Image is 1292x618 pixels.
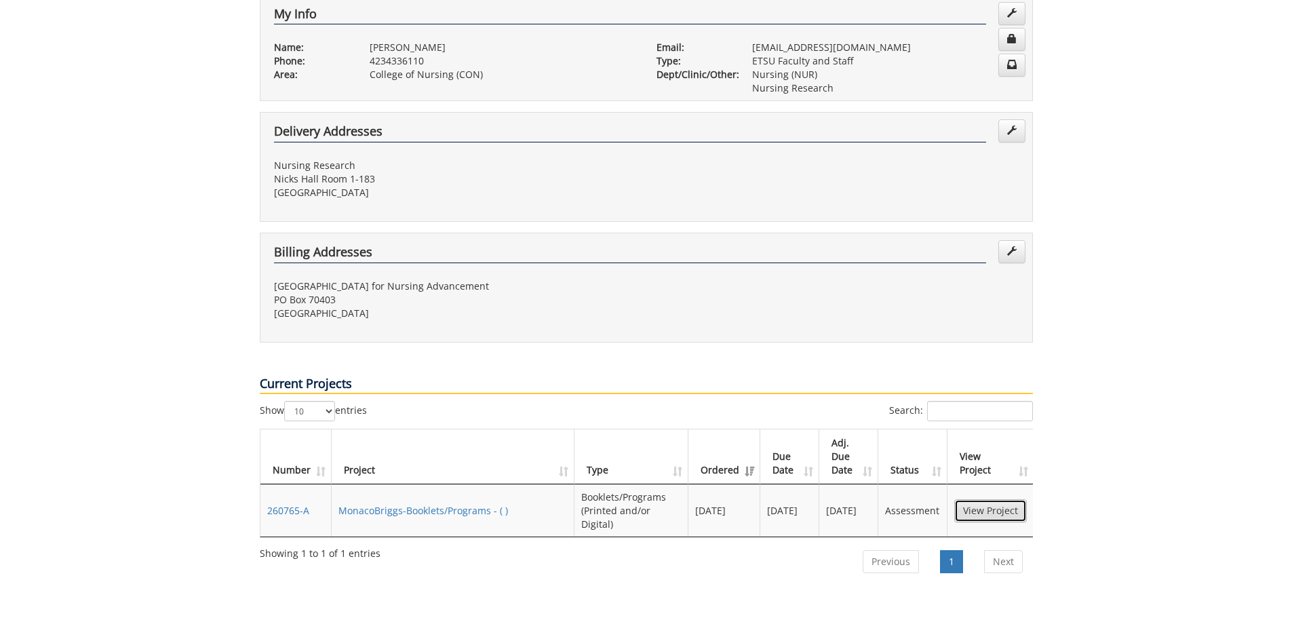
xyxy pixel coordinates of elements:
a: Change Communication Preferences [998,54,1025,77]
p: Nursing (NUR) [752,68,1019,81]
a: Next [984,550,1023,573]
p: [GEOGRAPHIC_DATA] [274,186,636,199]
a: Change Password [998,28,1025,51]
th: Adj. Due Date: activate to sort column ascending [819,429,878,484]
p: PO Box 70403 [274,293,636,307]
input: Search: [927,401,1033,421]
a: Edit Addresses [998,119,1025,142]
h4: Delivery Addresses [274,125,986,142]
a: 1 [940,550,963,573]
h4: My Info [274,7,986,25]
td: [DATE] [760,484,820,537]
p: Email: [657,41,732,54]
p: Name: [274,41,349,54]
td: [DATE] [819,484,878,537]
th: Ordered: activate to sort column ascending [688,429,760,484]
a: 260765-A [267,504,309,517]
td: Booklets/Programs (Printed and/or Digital) [574,484,688,537]
th: View Project: activate to sort column ascending [947,429,1034,484]
h4: Billing Addresses [274,246,986,263]
a: View Project [954,499,1027,522]
th: Number: activate to sort column ascending [260,429,332,484]
label: Search: [889,401,1033,421]
p: Phone: [274,54,349,68]
p: Nursing Research [752,81,1019,95]
th: Status: activate to sort column ascending [878,429,947,484]
p: ETSU Faculty and Staff [752,54,1019,68]
a: MonacoBriggs-Booklets/Programs - ( ) [338,504,508,517]
label: Show entries [260,401,367,421]
p: Dept/Clinic/Other: [657,68,732,81]
td: Assessment [878,484,947,537]
a: Previous [863,550,919,573]
th: Due Date: activate to sort column ascending [760,429,820,484]
a: Edit Addresses [998,240,1025,263]
p: Type: [657,54,732,68]
p: [PERSON_NAME] [370,41,636,54]
p: [GEOGRAPHIC_DATA] for Nursing Advancement [274,279,636,293]
th: Project: activate to sort column ascending [332,429,574,484]
select: Showentries [284,401,335,421]
p: Nicks Hall Room 1-183 [274,172,636,186]
p: Nursing Research [274,159,636,172]
a: Edit Info [998,2,1025,25]
p: [EMAIL_ADDRESS][DOMAIN_NAME] [752,41,1019,54]
p: Area: [274,68,349,81]
p: College of Nursing (CON) [370,68,636,81]
p: [GEOGRAPHIC_DATA] [274,307,636,320]
div: Showing 1 to 1 of 1 entries [260,541,380,560]
td: [DATE] [688,484,760,537]
p: Current Projects [260,375,1033,394]
th: Type: activate to sort column ascending [574,429,688,484]
p: 4234336110 [370,54,636,68]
